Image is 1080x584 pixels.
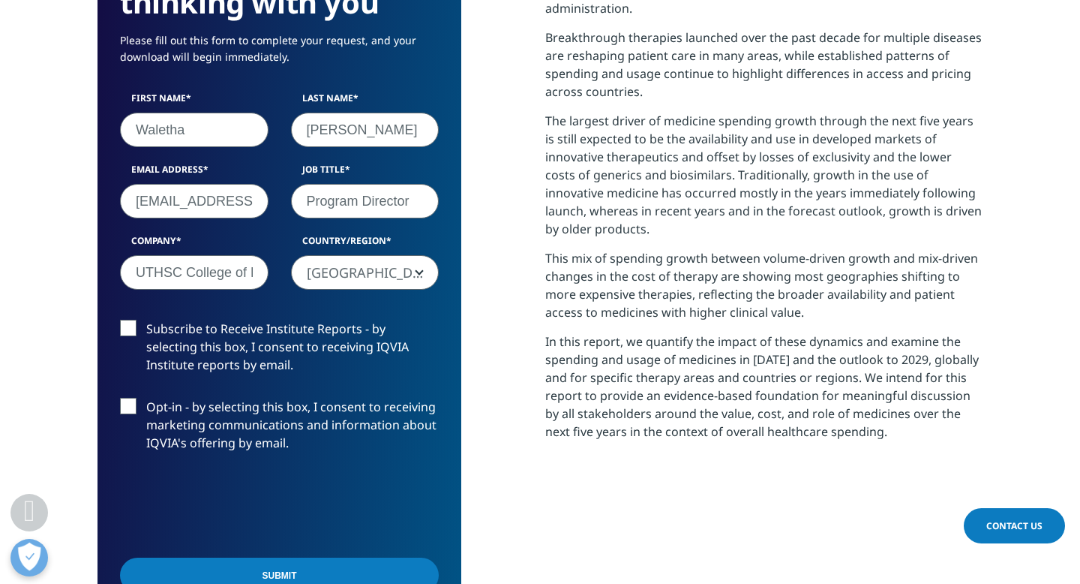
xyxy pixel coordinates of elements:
[120,92,268,113] label: First Name
[545,29,982,112] p: Breakthrough therapies launched over the past decade for multiple diseases are reshaping patient ...
[986,519,1042,532] span: Contact Us
[545,112,982,249] p: The largest driver of medicine spending growth through the next five years is still expected to b...
[120,163,268,184] label: Email Address
[291,163,439,184] label: Job Title
[120,398,439,460] label: Opt-in - by selecting this box, I consent to receiving marketing communications and information a...
[120,32,439,77] p: Please fill out this form to complete your request, and your download will begin immediately.
[120,476,348,534] iframe: reCAPTCHA
[545,249,982,333] p: This mix of spending growth between volume-driven growth and mix-driven changes in the cost of th...
[964,508,1065,543] a: Contact Us
[545,333,982,452] p: In this report, we quantify the impact of these dynamics and examine the spending and usage of me...
[291,92,439,113] label: Last Name
[10,539,48,576] button: Open Preferences
[292,256,439,290] span: United States
[120,234,268,255] label: Company
[291,255,439,290] span: United States
[291,234,439,255] label: Country/Region
[120,320,439,382] label: Subscribe to Receive Institute Reports - by selecting this box, I consent to receiving IQVIA Inst...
